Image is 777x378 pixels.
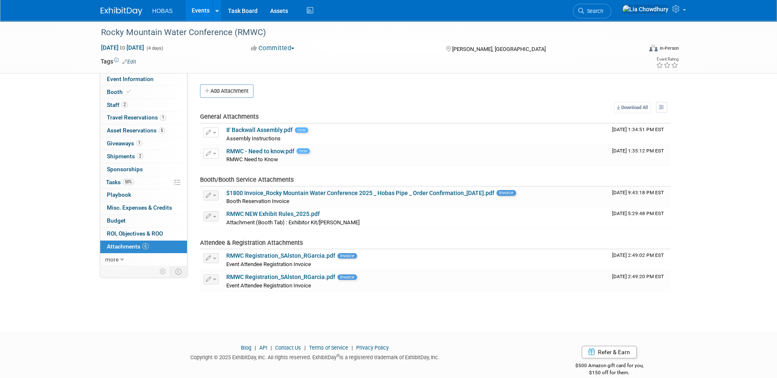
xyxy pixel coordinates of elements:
[296,148,310,154] span: new
[584,8,603,14] span: Search
[337,353,339,358] sup: ®
[337,253,357,259] span: Invoice
[98,25,630,40] div: Rocky Mountain Water Conference (RMWC)
[337,274,357,280] span: Invoice
[107,101,128,108] span: Staff
[612,190,664,195] span: Upload Timestamp
[100,112,187,124] a: Travel Reservations1
[101,352,530,361] div: Copyright © 2025 ExhibitDay, Inc. All rights reserved. ExhibitDay is a registered trademark of Ex...
[107,114,166,121] span: Travel Reservations
[226,135,281,142] span: Assembly Instructions
[100,150,187,163] a: Shipments2
[309,345,348,351] a: Terms of Service
[170,266,187,277] td: Toggle Event Tabs
[107,230,163,237] span: ROI, Objectives & ROO
[200,239,303,246] span: Attendee & Registration Attachments
[105,256,119,263] span: more
[100,202,187,214] a: Misc. Expenses & Credits
[226,156,278,162] span: RMWC Need to Know
[106,179,134,185] span: Tasks
[226,219,359,226] span: Attachment (Booth Tab) : Exhibitor Kit/[PERSON_NAME]
[582,346,637,358] a: Refer & Earn
[152,8,173,14] span: HOBAS
[241,345,251,351] a: Blog
[253,345,258,351] span: |
[107,153,143,160] span: Shipments
[200,113,259,120] span: General Attachments
[107,166,143,173] span: Sponsorships
[226,127,293,133] a: 8' Backwall Assembly.pdf
[226,190,494,196] a: $1800 Invoice_Rocky Mountain Water Conference 2025 _ Hobas Pipe _ Order Confirmation_[DATE].pdf
[295,127,308,133] span: new
[100,73,187,86] a: Event Information
[609,249,671,270] td: Upload Timestamp
[123,179,134,185] span: 50%
[573,4,611,18] a: Search
[226,261,311,267] span: Event Attendee Registration Invoice
[107,89,132,95] span: Booth
[142,243,149,249] span: 6
[100,124,187,137] a: Asset Reservations5
[107,243,149,250] span: Attachments
[200,176,294,183] span: Booth/Booth Service Attachments
[349,345,355,351] span: |
[612,274,664,279] span: Upload Timestamp
[302,345,308,351] span: |
[107,76,154,82] span: Event Information
[609,187,671,208] td: Upload Timestamp
[101,7,142,15] img: ExhibitDay
[159,127,165,134] span: 5
[100,228,187,240] a: ROI, Objectives & ROO
[122,59,136,65] a: Edit
[612,211,664,216] span: Upload Timestamp
[226,274,335,280] a: RMWC Registration_SAlston_RGarcia.pdf
[100,241,187,253] a: Attachments6
[100,99,187,112] a: Staff2
[496,190,516,195] span: Invoice
[107,191,131,198] span: Playbook
[622,5,669,14] img: Lia Chowdhury
[593,43,679,56] div: Event Format
[226,211,320,217] a: RMWC NEW Exhibit Rules_2025.pdf
[609,208,671,228] td: Upload Timestamp
[226,148,294,155] a: RMWC - Need to know.pdf
[248,44,298,53] button: Committed
[609,124,671,145] td: Upload Timestamp
[268,345,274,351] span: |
[226,198,289,204] span: Booth Reservation Invoice
[160,114,166,121] span: 1
[107,217,126,224] span: Budget
[136,140,142,146] span: 1
[100,163,187,176] a: Sponsorships
[146,46,163,51] span: (4 days)
[100,176,187,189] a: Tasks50%
[612,252,664,258] span: Upload Timestamp
[259,345,267,351] a: API
[356,345,389,351] a: Privacy Policy
[609,145,671,166] td: Upload Timestamp
[107,140,142,147] span: Giveaways
[226,282,311,289] span: Event Attendee Registration Invoice
[107,204,172,211] span: Misc. Expenses & Credits
[100,215,187,227] a: Budget
[542,357,677,376] div: $500 Amazon gift card for you,
[656,57,678,61] div: Event Rating
[127,89,131,94] i: Booth reservation complete
[119,44,127,51] span: to
[107,127,165,134] span: Asset Reservations
[200,84,253,98] button: Add Attachment
[612,127,664,132] span: Upload Timestamp
[452,46,546,52] span: [PERSON_NAME], [GEOGRAPHIC_DATA]
[612,148,664,154] span: Upload Timestamp
[101,44,144,51] span: [DATE] [DATE]
[100,137,187,150] a: Giveaways1
[614,102,650,113] a: Download All
[542,369,677,376] div: $150 off for them.
[649,45,658,51] img: Format-Inperson.png
[659,45,678,51] div: In-Person
[121,101,128,108] span: 2
[156,266,170,277] td: Personalize Event Tab Strip
[275,345,301,351] a: Contact Us
[100,254,187,266] a: more
[100,86,187,99] a: Booth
